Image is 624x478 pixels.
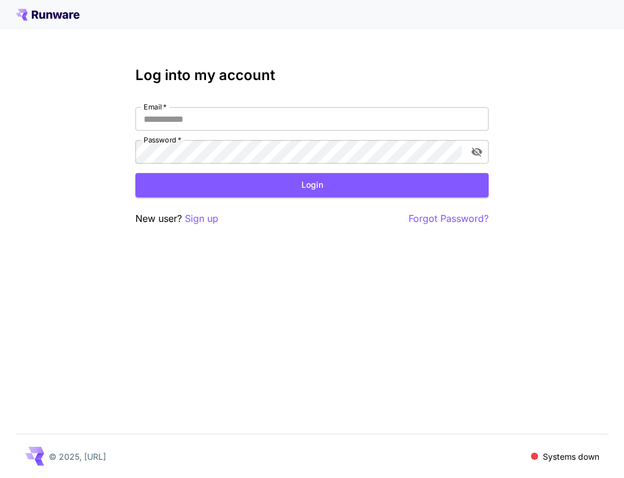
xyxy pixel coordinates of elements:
p: © 2025, [URL] [49,450,106,463]
button: toggle password visibility [466,141,487,162]
label: Password [144,135,181,145]
p: Systems down [543,450,599,463]
label: Email [144,102,167,112]
p: New user? [135,211,218,226]
button: Sign up [185,211,218,226]
button: Forgot Password? [409,211,489,226]
h3: Log into my account [135,67,489,84]
button: Login [135,173,489,197]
